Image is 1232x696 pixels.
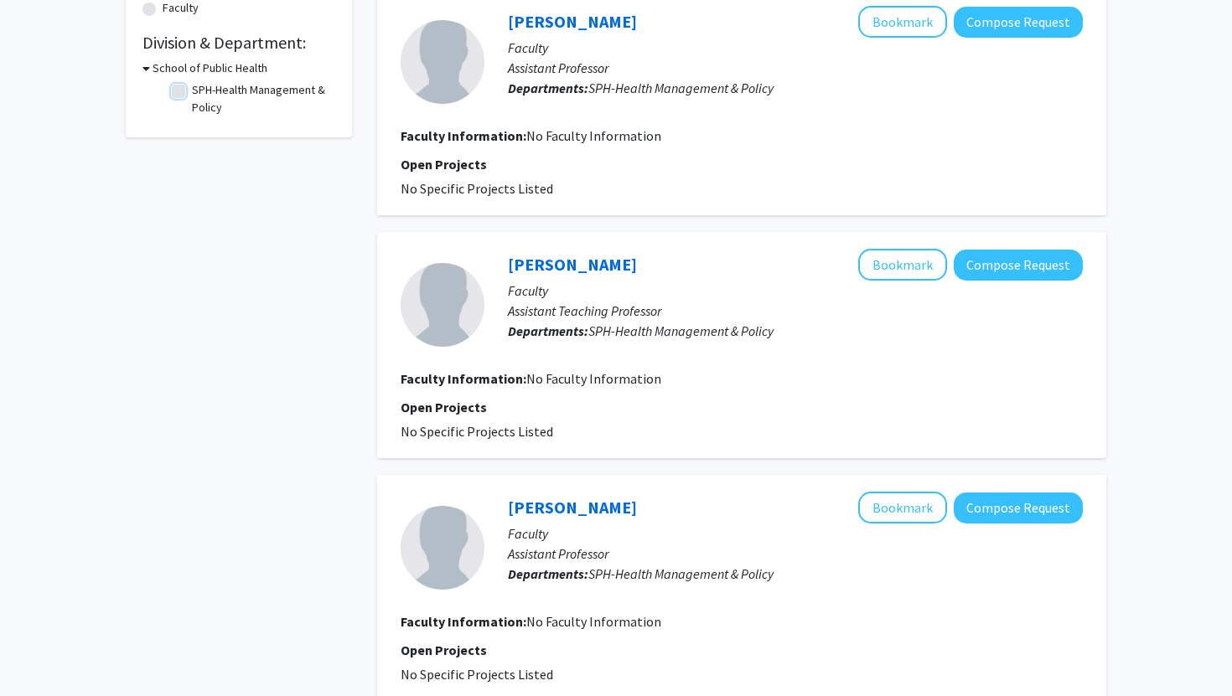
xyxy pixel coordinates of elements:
label: SPH-Health Management & Policy [192,81,331,116]
p: Open Projects [401,640,1083,660]
h2: Division & Department: [142,33,335,53]
a: [PERSON_NAME] [508,497,637,518]
a: [PERSON_NAME] [508,254,637,275]
button: Add Jessie Pintor to Bookmarks [858,492,947,523]
span: No Faculty Information [526,370,661,387]
b: Faculty Information: [401,613,526,630]
button: Compose Request to Adaobi Anakwe [954,7,1083,38]
span: SPH-Health Management & Policy [588,322,774,339]
h3: School of Public Health [153,59,267,77]
span: No Faculty Information [526,613,661,630]
p: Open Projects [401,154,1083,174]
p: Assistant Professor [508,544,1083,564]
span: No Faculty Information [526,127,661,144]
span: No Specific Projects Listed [401,180,553,197]
p: Faculty [508,523,1083,544]
span: SPH-Health Management & Policy [588,80,774,96]
b: Departments: [508,322,588,339]
b: Faculty Information: [401,127,526,144]
span: No Specific Projects Listed [401,666,553,683]
button: Compose Request to Christy Dure [954,250,1083,281]
p: Assistant Teaching Professor [508,301,1083,321]
a: [PERSON_NAME] [508,11,637,32]
b: Departments: [508,80,588,96]
span: SPH-Health Management & Policy [588,565,774,582]
button: Compose Request to Jessie Pintor [954,492,1083,523]
span: No Specific Projects Listed [401,423,553,440]
p: Faculty [508,281,1083,301]
p: Assistant Professor [508,58,1083,78]
iframe: Chat [13,621,71,683]
button: Add Adaobi Anakwe to Bookmarks [858,6,947,38]
b: Departments: [508,565,588,582]
b: Faculty Information: [401,370,526,387]
p: Faculty [508,38,1083,58]
button: Add Christy Dure to Bookmarks [858,249,947,281]
p: Open Projects [401,397,1083,417]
